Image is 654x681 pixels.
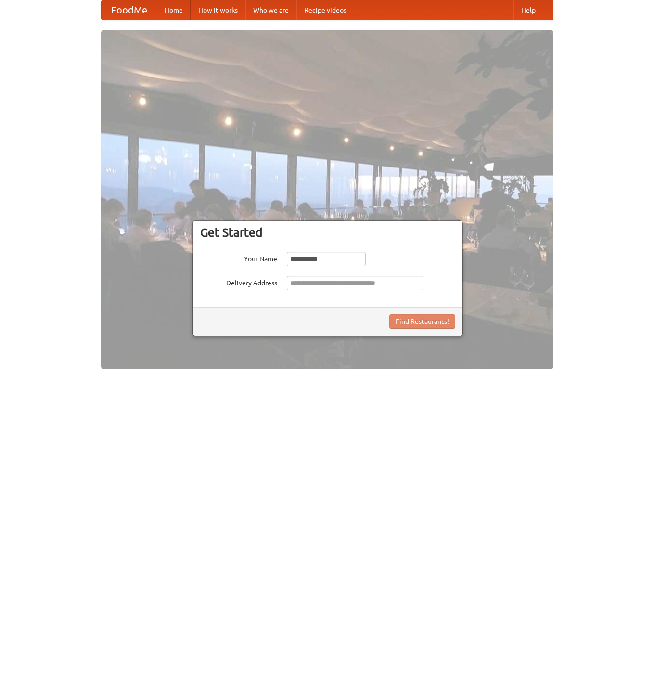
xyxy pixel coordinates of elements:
[389,314,455,329] button: Find Restaurants!
[200,276,277,288] label: Delivery Address
[157,0,191,20] a: Home
[296,0,354,20] a: Recipe videos
[191,0,245,20] a: How it works
[200,225,455,240] h3: Get Started
[102,0,157,20] a: FoodMe
[513,0,543,20] a: Help
[200,252,277,264] label: Your Name
[245,0,296,20] a: Who we are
